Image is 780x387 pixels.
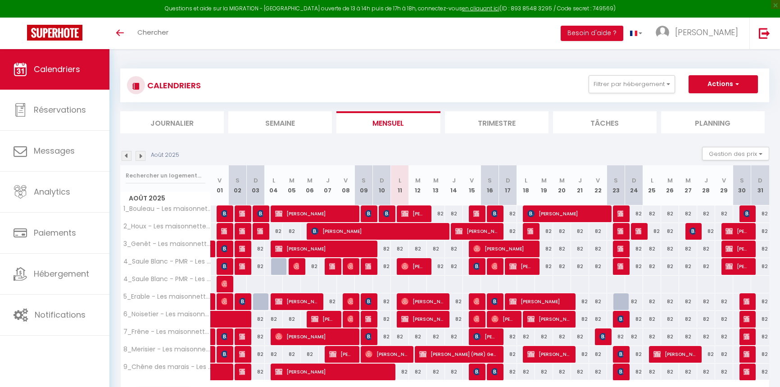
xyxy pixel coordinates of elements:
[283,165,301,205] th: 05
[744,310,749,328] span: [PERSON_NAME]
[122,364,212,370] span: 9_Chêne des marais - Les maisonnettes du lac
[625,311,643,328] div: 82
[122,328,212,335] span: 7_Frêne - Les maisonnettes du lac - Base de loisirs
[715,328,733,345] div: 82
[247,328,265,345] div: 82
[571,223,589,240] div: 82
[509,293,569,310] span: [PERSON_NAME]
[373,328,391,345] div: 82
[625,205,643,222] div: 82
[679,205,697,222] div: 82
[409,328,427,345] div: 82
[122,205,212,212] span: 1_Bouleau - Les maisonnettes du Lac - Base de loisir
[239,328,245,345] span: [PERSON_NAME]
[373,241,391,257] div: 82
[697,311,715,328] div: 82
[751,205,769,222] div: 82
[535,165,553,205] th: 19
[373,311,391,328] div: 82
[589,165,607,205] th: 22
[635,223,641,240] span: [PERSON_NAME]
[675,27,738,38] span: [PERSON_NAME]
[617,363,623,380] span: [PERSON_NAME]
[517,364,535,380] div: 82
[661,205,679,222] div: 82
[614,176,618,185] abbr: S
[122,241,212,247] span: 3_Genêt - Les maisonnettes du lac - Base de loisirs
[643,258,661,275] div: 82
[661,241,679,257] div: 82
[445,241,463,257] div: 82
[409,241,427,257] div: 82
[527,346,569,363] span: [PERSON_NAME]
[697,258,715,275] div: 82
[751,258,769,275] div: 82
[283,223,301,240] div: 82
[596,176,600,185] abbr: V
[34,186,70,197] span: Analytics
[733,165,751,205] th: 30
[272,176,275,185] abbr: L
[401,293,443,310] span: [PERSON_NAME]
[625,258,643,275] div: 82
[726,223,749,240] span: [PERSON_NAME]
[329,258,335,275] span: [PERSON_NAME]
[401,258,425,275] span: [PERSON_NAME]
[34,268,89,279] span: Hébergement
[715,311,733,328] div: 82
[751,328,769,345] div: 82
[373,293,391,310] div: 82
[391,328,409,345] div: 82
[589,75,675,93] button: Filtrer par hébergement
[704,176,708,185] abbr: J
[697,165,715,205] th: 28
[239,346,245,363] span: [PERSON_NAME]
[228,111,332,133] li: Semaine
[517,328,535,345] div: 82
[571,241,589,257] div: 82
[527,310,569,328] span: [PERSON_NAME]
[275,363,389,380] span: [PERSON_NAME]
[561,26,623,41] button: Besoin d'aide ?
[744,205,749,222] span: [PERSON_NAME]
[427,258,445,275] div: 82
[275,205,353,222] span: [PERSON_NAME]
[122,223,212,230] span: 2_Houx - Les maisonnettes du lac - Base de loisirs
[247,165,265,205] th: 03
[445,205,463,222] div: 82
[661,223,679,240] div: 82
[122,276,212,282] span: 4_Saule Blanc - PMR - Les maisonnettes du lac
[661,111,765,133] li: Planning
[499,223,517,240] div: 82
[247,346,265,363] div: 82
[697,328,715,345] div: 82
[643,241,661,257] div: 82
[35,309,86,320] span: Notifications
[571,346,589,363] div: 82
[301,165,319,205] th: 06
[283,311,301,328] div: 82
[473,205,479,222] span: [PERSON_NAME]
[679,328,697,345] div: 82
[221,258,227,275] span: [PERSON_NAME]
[571,328,589,345] div: 82
[401,205,425,222] span: [PERSON_NAME]
[365,205,371,222] span: [PERSON_NAME] [PERSON_NAME]
[661,293,679,310] div: 82
[254,176,258,185] abbr: D
[126,168,205,184] input: Rechercher un logement...
[744,346,749,363] span: [PERSON_NAME]
[589,311,607,328] div: 82
[553,328,571,345] div: 82
[656,26,669,39] img: ...
[759,27,770,39] img: logout
[473,258,479,275] span: [PERSON_NAME]
[373,258,391,275] div: 82
[589,223,607,240] div: 82
[362,176,366,185] abbr: S
[661,311,679,328] div: 82
[473,293,479,310] span: [PERSON_NAME]
[122,293,212,300] span: 5_Erable - Les maisonnettes du lac - Base de loisirs
[491,363,497,380] span: [PERSON_NAME]
[34,145,75,156] span: Messages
